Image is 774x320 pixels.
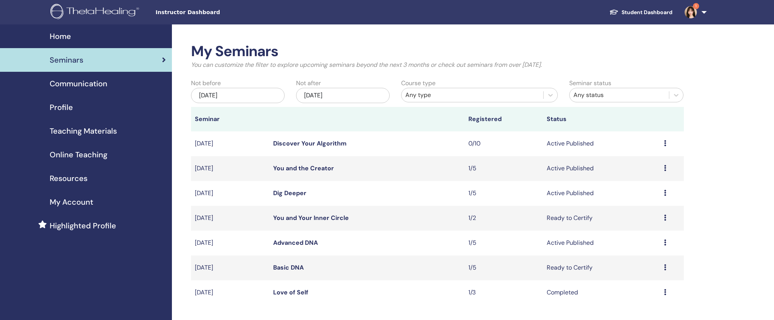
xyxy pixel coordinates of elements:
[685,6,697,18] img: default.jpg
[155,8,270,16] span: Instructor Dashboard
[465,231,543,255] td: 1/5
[191,156,269,181] td: [DATE]
[569,79,611,88] label: Seminar status
[191,60,684,69] p: You can customize the filter to explore upcoming seminars beyond the next 3 months or check out s...
[273,139,347,147] a: Discover Your Algorithm
[50,173,87,184] span: Resources
[401,79,436,88] label: Course type
[543,131,660,156] td: Active Published
[273,189,306,197] a: Dig Deeper
[191,280,269,305] td: [DATE]
[50,78,107,89] span: Communication
[693,3,699,9] span: 1
[543,107,660,131] th: Status
[50,125,117,137] span: Teaching Materials
[50,102,73,113] span: Profile
[191,79,221,88] label: Not before
[573,91,666,100] div: Any status
[543,181,660,206] td: Active Published
[191,131,269,156] td: [DATE]
[405,91,539,100] div: Any type
[603,5,678,19] a: Student Dashboard
[609,9,619,15] img: graduation-cap-white.svg
[543,280,660,305] td: Completed
[273,288,308,296] a: Love of Self
[543,231,660,255] td: Active Published
[465,107,543,131] th: Registered
[465,280,543,305] td: 1/3
[296,88,390,103] div: [DATE]
[191,43,684,60] h2: My Seminars
[191,88,285,103] div: [DATE]
[465,131,543,156] td: 0/10
[50,220,116,231] span: Highlighted Profile
[543,206,660,231] td: Ready to Certify
[465,181,543,206] td: 1/5
[50,196,93,208] span: My Account
[191,181,269,206] td: [DATE]
[543,255,660,280] td: Ready to Certify
[191,206,269,231] td: [DATE]
[465,255,543,280] td: 1/5
[273,214,349,222] a: You and Your Inner Circle
[543,156,660,181] td: Active Published
[273,239,318,247] a: Advanced DNA
[273,263,304,272] a: Basic DNA
[50,4,142,21] img: logo.png
[296,79,321,88] label: Not after
[50,54,83,66] span: Seminars
[191,107,269,131] th: Seminar
[465,206,543,231] td: 1/2
[191,231,269,255] td: [DATE]
[191,255,269,280] td: [DATE]
[465,156,543,181] td: 1/5
[50,149,107,160] span: Online Teaching
[273,164,334,172] a: You and the Creator
[50,31,71,42] span: Home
